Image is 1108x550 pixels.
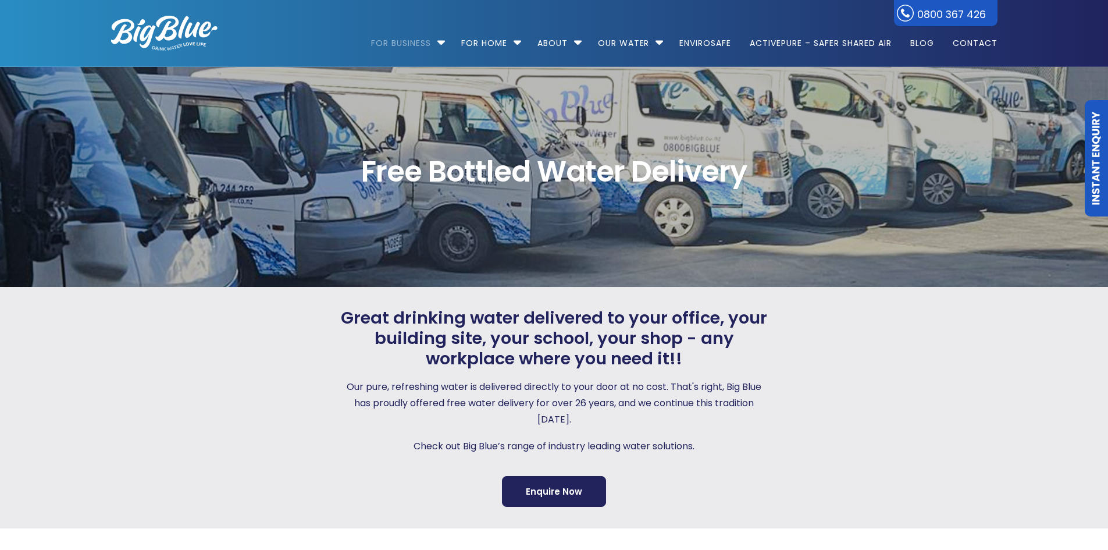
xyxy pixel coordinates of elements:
[111,157,997,186] span: Free Bottled Water Delivery
[338,438,771,455] p: Check out Big Blue’s range of industry leading water solutions.
[111,16,218,51] img: logo
[502,476,606,507] a: Enquire Now
[338,379,771,428] p: Our pure, refreshing water is delivered directly to your door at no cost. That's right, Big Blue ...
[338,308,771,368] span: Great drinking water delivered to your office, your building site, your school, your shop - any w...
[1085,100,1108,217] a: Instant Enquiry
